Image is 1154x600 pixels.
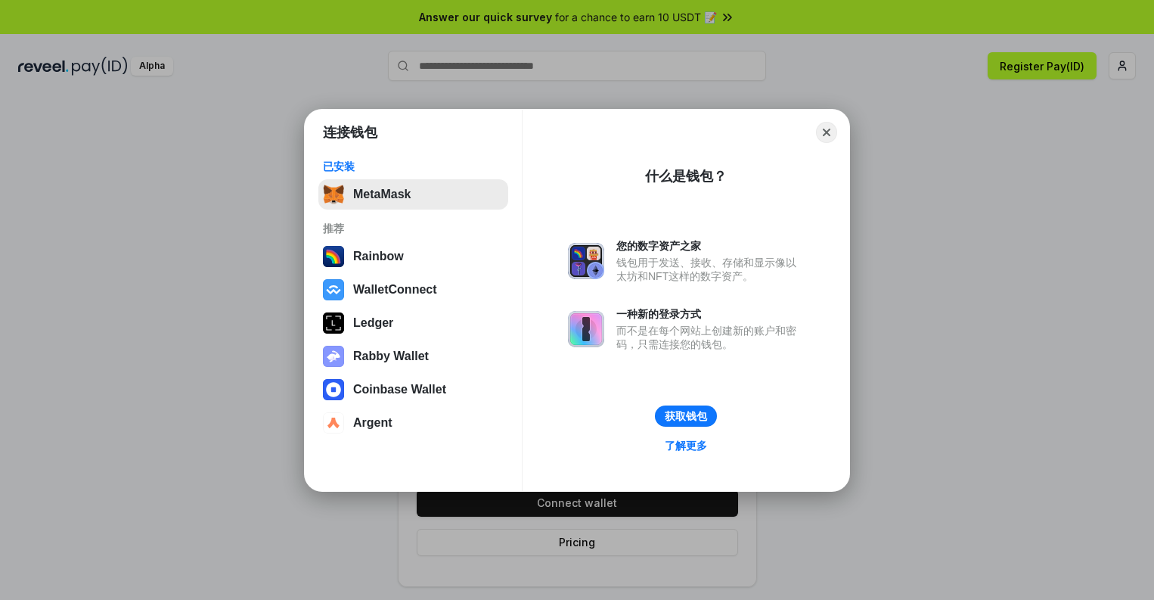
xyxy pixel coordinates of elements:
div: Rabby Wallet [353,350,429,363]
button: 获取钱包 [655,406,717,427]
div: 已安装 [323,160,504,173]
button: WalletConnect [318,275,508,305]
img: svg+xml,%3Csvg%20xmlns%3D%22http%3A%2F%2Fwww.w3.org%2F2000%2Fsvg%22%20fill%3D%22none%22%20viewBox... [323,346,344,367]
div: Ledger [353,316,393,330]
div: 一种新的登录方式 [616,307,804,321]
img: svg+xml,%3Csvg%20fill%3D%22none%22%20height%3D%2233%22%20viewBox%3D%220%200%2035%2033%22%20width%... [323,184,344,205]
img: svg+xml,%3Csvg%20width%3D%2228%22%20height%3D%2228%22%20viewBox%3D%220%200%2028%2028%22%20fill%3D... [323,379,344,400]
div: 钱包用于发送、接收、存储和显示像以太坊和NFT这样的数字资产。 [616,256,804,283]
button: Ledger [318,308,508,338]
div: 了解更多 [665,439,707,452]
div: 获取钱包 [665,409,707,423]
div: Coinbase Wallet [353,383,446,396]
div: Argent [353,416,392,430]
div: 而不是在每个网站上创建新的账户和密码，只需连接您的钱包。 [616,324,804,351]
img: svg+xml,%3Csvg%20width%3D%2228%22%20height%3D%2228%22%20viewBox%3D%220%200%2028%2028%22%20fill%3D... [323,279,344,300]
div: 什么是钱包？ [645,167,727,185]
button: MetaMask [318,179,508,210]
div: 推荐 [323,222,504,235]
img: svg+xml,%3Csvg%20xmlns%3D%22http%3A%2F%2Fwww.w3.org%2F2000%2Fsvg%22%20fill%3D%22none%22%20viewBox... [568,311,604,347]
button: Close [816,122,837,143]
button: Coinbase Wallet [318,375,508,405]
h1: 连接钱包 [323,123,377,141]
div: WalletConnect [353,283,437,297]
img: svg+xml,%3Csvg%20xmlns%3D%22http%3A%2F%2Fwww.w3.org%2F2000%2Fsvg%22%20width%3D%2228%22%20height%3... [323,312,344,334]
button: Rainbow [318,241,508,272]
div: MetaMask [353,188,411,201]
img: svg+xml,%3Csvg%20width%3D%2228%22%20height%3D%2228%22%20viewBox%3D%220%200%2028%2028%22%20fill%3D... [323,412,344,434]
button: Argent [318,408,508,438]
a: 了解更多 [656,436,716,455]
button: Rabby Wallet [318,341,508,372]
img: svg+xml,%3Csvg%20width%3D%22120%22%20height%3D%22120%22%20viewBox%3D%220%200%20120%20120%22%20fil... [323,246,344,267]
div: Rainbow [353,250,404,263]
div: 您的数字资产之家 [616,239,804,253]
img: svg+xml,%3Csvg%20xmlns%3D%22http%3A%2F%2Fwww.w3.org%2F2000%2Fsvg%22%20fill%3D%22none%22%20viewBox... [568,243,604,279]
